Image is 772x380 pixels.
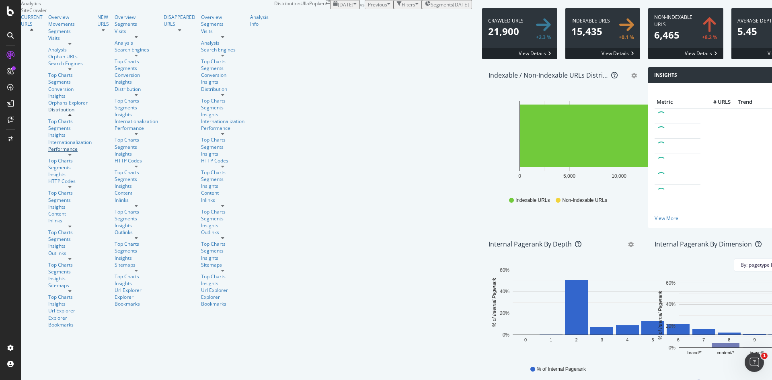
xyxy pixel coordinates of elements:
[21,7,274,14] div: SiteCrawler
[201,39,244,46] a: Analysis
[48,268,92,275] a: Segments
[654,71,677,79] h4: Insights
[115,118,158,125] a: Internationalization
[360,1,365,8] span: vs
[201,176,244,183] a: Segments
[48,164,92,171] a: Segments
[201,125,244,131] div: Performance
[115,39,158,46] div: Analysis
[115,208,158,215] a: Top Charts
[115,247,158,254] div: Segments
[115,46,158,53] div: Search Engines
[48,139,92,146] div: Internationalization
[115,86,158,92] div: Distribution
[48,203,92,210] a: Insights
[115,229,158,236] a: Outlinks
[745,353,764,372] iframe: Intercom live chat
[201,65,244,72] a: Segments
[717,350,735,355] text: content/*
[48,146,92,152] a: Performance
[48,178,92,185] a: HTTP Codes
[666,280,675,286] text: 60%
[115,78,158,85] div: Insights
[201,136,244,143] div: Top Charts
[48,189,92,196] a: Top Charts
[201,97,244,104] div: Top Charts
[655,96,700,108] th: Metric
[48,171,92,178] div: Insights
[524,337,527,342] text: 0
[515,197,550,204] span: Indexable URLs
[500,289,509,294] text: 40%
[48,217,92,224] div: Inlinks
[115,240,158,247] a: Top Charts
[115,215,158,222] a: Segments
[626,337,628,342] text: 4
[48,106,92,113] a: Distribution
[201,208,244,215] a: Top Charts
[48,14,92,21] div: Overview
[201,28,244,35] a: Visits
[115,136,158,143] a: Top Charts
[201,255,244,261] a: Insights
[48,307,92,314] a: Url Explorer
[115,125,158,131] div: Performance
[655,240,752,248] div: Internal Pagerank By Dimension
[48,197,92,203] a: Segments
[115,150,158,157] div: Insights
[201,247,244,254] a: Segments
[48,118,92,125] a: Top Charts
[48,92,92,99] a: Insights
[500,267,509,273] text: 60%
[733,96,758,108] th: Trend
[201,280,244,287] a: Insights
[97,14,109,27] a: NEW URLS
[115,72,158,78] a: Conversion
[489,240,572,248] div: Internal Pagerank by Depth
[48,294,92,300] a: Top Charts
[48,21,92,27] a: Movements
[201,72,244,78] div: Conversion
[201,261,244,268] a: Sitemaps
[48,125,92,131] div: Segments
[201,197,244,203] div: Inlinks
[115,197,158,203] div: Inlinks
[201,189,244,196] a: Content
[201,104,244,111] div: Segments
[250,14,269,27] a: Analysis Info
[115,287,158,294] a: Url Explorer
[201,14,244,21] a: Overview
[115,14,158,21] a: Overview
[115,294,158,307] a: Explorer Bookmarks
[48,242,92,249] a: Insights
[201,21,244,27] div: Segments
[612,173,626,179] text: 10,000
[115,261,158,268] a: Sitemaps
[201,222,244,229] a: Insights
[48,131,92,138] div: Insights
[115,58,158,65] a: Top Charts
[115,157,158,164] a: HTTP Codes
[48,53,92,60] a: Orphan URLs
[48,275,92,282] div: Insights
[115,21,158,27] div: Segments
[563,173,575,179] text: 5,000
[491,277,497,327] text: % of Internal Pagerank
